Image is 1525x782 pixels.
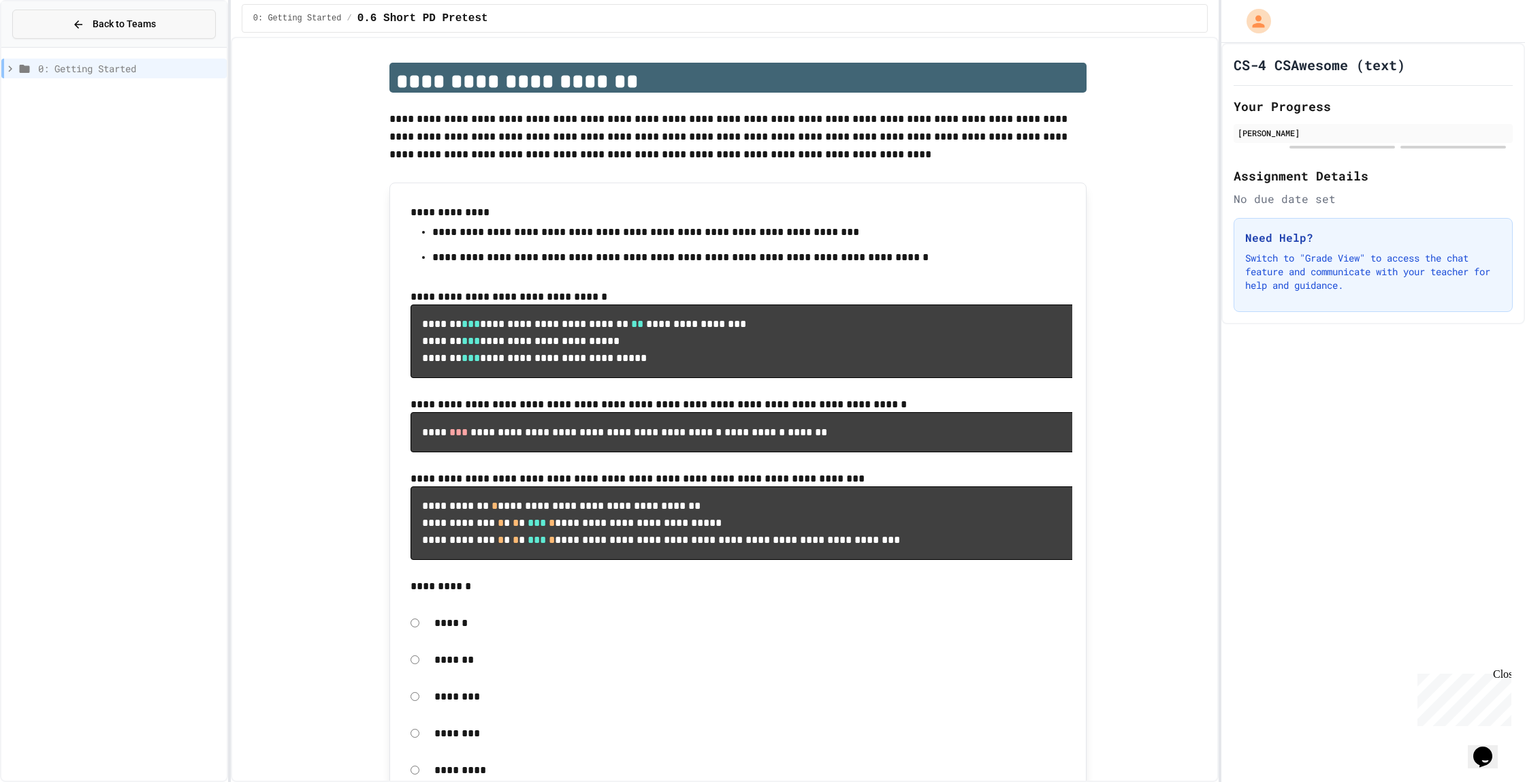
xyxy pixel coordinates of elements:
[1234,97,1513,116] h2: Your Progress
[253,13,342,24] span: 0: Getting Started
[1245,230,1501,246] h3: Need Help?
[1412,668,1511,726] iframe: chat widget
[1232,5,1274,37] div: My Account
[1234,55,1405,74] h1: CS-4 CSAwesome (text)
[1238,127,1509,139] div: [PERSON_NAME]
[1468,728,1511,768] iframe: chat widget
[1234,191,1513,207] div: No due date set
[12,10,216,39] button: Back to Teams
[93,17,156,31] span: Back to Teams
[1234,166,1513,185] h2: Assignment Details
[1245,251,1501,292] p: Switch to "Grade View" to access the chat feature and communicate with your teacher for help and ...
[347,13,351,24] span: /
[5,5,94,87] div: Chat with us now!Close
[357,10,488,27] span: 0.6 Short PD Pretest
[38,61,221,76] span: 0: Getting Started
